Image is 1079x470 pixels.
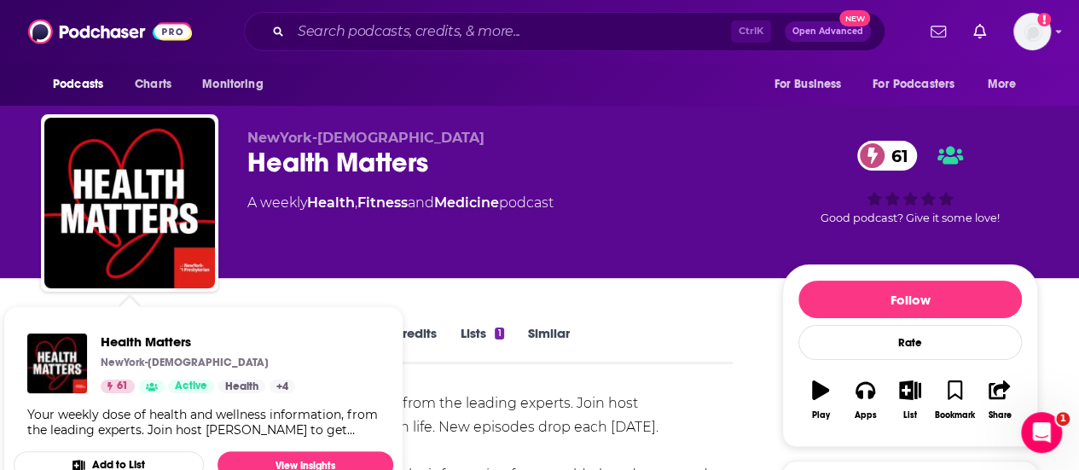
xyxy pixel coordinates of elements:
span: Logged in as LBraverman [1013,13,1051,50]
button: Bookmark [932,369,977,431]
input: Search podcasts, credits, & more... [291,18,731,45]
div: Bookmark [935,410,975,421]
div: Search podcasts, credits, & more... [244,12,885,51]
p: NewYork-[DEMOGRAPHIC_DATA] [101,356,269,369]
a: Health [307,194,355,211]
a: Charts [124,68,182,101]
span: Podcasts [53,73,103,96]
span: Active [175,378,207,395]
span: 61 [874,141,917,171]
a: +4 [270,380,295,393]
span: For Business [774,73,841,96]
button: Apps [843,369,887,431]
a: 61 [101,380,135,393]
button: open menu [190,68,285,101]
span: 61 [117,378,128,395]
div: Play [812,410,830,421]
div: Share [988,410,1011,421]
a: Credits [392,325,437,364]
div: Apps [855,410,877,421]
a: Show notifications dropdown [966,17,993,46]
button: open menu [861,68,979,101]
span: For Podcasters [873,73,954,96]
img: Podchaser - Follow, Share and Rate Podcasts [28,15,192,48]
img: Health Matters [44,118,215,288]
span: and [408,194,434,211]
a: Lists1 [461,325,503,364]
button: open menu [762,68,862,101]
div: Rate [798,325,1022,360]
button: Show profile menu [1013,13,1051,50]
span: Good podcast? Give it some love! [821,212,1000,224]
span: NewYork-[DEMOGRAPHIC_DATA] [247,130,484,146]
div: List [903,410,917,421]
div: 61Good podcast? Give it some love! [782,130,1038,235]
img: Health Matters [27,334,87,393]
iframe: Intercom live chat [1021,412,1062,453]
div: A weekly podcast [247,193,554,213]
button: open menu [976,68,1038,101]
a: 61 [857,141,917,171]
span: Monitoring [202,73,263,96]
a: Show notifications dropdown [924,17,953,46]
a: Fitness [357,194,408,211]
button: List [888,369,932,431]
img: User Profile [1013,13,1051,50]
div: 1 [495,328,503,339]
svg: Add a profile image [1037,13,1051,26]
button: Follow [798,281,1022,318]
button: Share [977,369,1022,431]
span: Open Advanced [792,27,863,36]
span: 1 [1056,412,1070,426]
button: Open AdvancedNew [785,21,871,42]
button: Play [798,369,843,431]
a: Medicine [434,194,499,211]
span: Charts [135,73,171,96]
span: , [355,194,357,211]
button: open menu [41,68,125,101]
span: More [988,73,1017,96]
a: Active [168,380,214,393]
a: Health [218,380,265,393]
div: Your weekly dose of health and wellness information, from the leading experts. Join host [PERSON_... [27,407,380,438]
a: Similar [528,325,570,364]
span: Ctrl K [731,20,771,43]
a: Health Matters [101,334,295,350]
span: New [839,10,870,26]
